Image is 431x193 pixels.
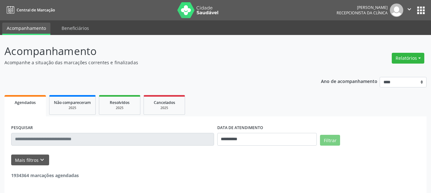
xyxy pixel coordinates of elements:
p: Acompanhe a situação das marcações correntes e finalizadas [4,59,300,66]
span: Central de Marcação [17,7,55,13]
span: Cancelados [154,100,175,105]
button: Filtrar [320,135,340,146]
p: Ano de acompanhamento [321,77,377,85]
button:  [403,3,415,17]
button: apps [415,5,427,16]
i:  [406,6,413,13]
label: DATA DE ATENDIMENTO [217,123,263,133]
div: 2025 [148,106,180,110]
div: 2025 [104,106,136,110]
label: PESQUISAR [11,123,33,133]
div: 2025 [54,106,91,110]
button: Mais filtroskeyboard_arrow_down [11,155,49,166]
button: Relatórios [392,53,424,64]
a: Acompanhamento [2,23,50,35]
div: [PERSON_NAME] [337,5,388,10]
span: Recepcionista da clínica [337,10,388,16]
img: img [390,3,403,17]
a: Central de Marcação [4,5,55,15]
i: keyboard_arrow_down [39,156,46,163]
span: Resolvidos [110,100,130,105]
a: Beneficiários [57,23,93,34]
span: Agendados [15,100,36,105]
strong: 1934364 marcações agendadas [11,172,79,178]
p: Acompanhamento [4,43,300,59]
span: Não compareceram [54,100,91,105]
